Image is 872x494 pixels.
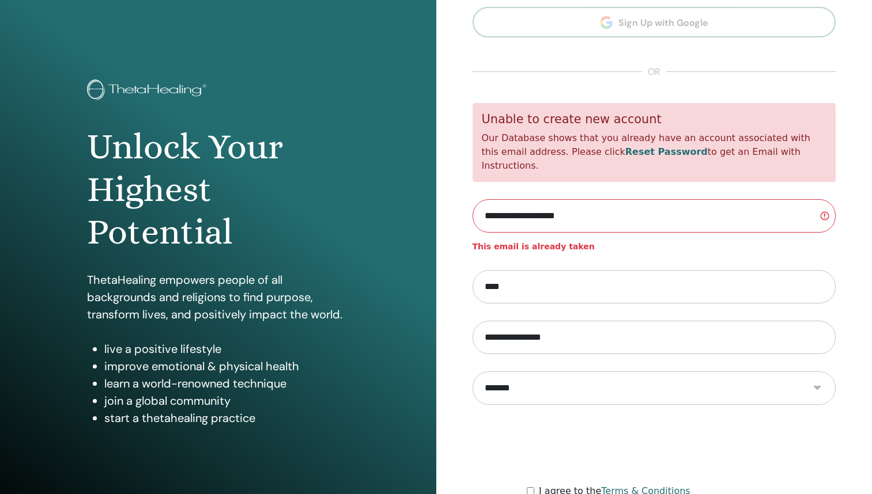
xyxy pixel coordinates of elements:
li: live a positive lifestyle [104,340,349,358]
p: ThetaHealing empowers people of all backgrounds and religions to find purpose, transform lives, a... [87,271,349,323]
li: join a global community [104,392,349,409]
li: start a thetahealing practice [104,409,349,427]
h5: Unable to create new account [482,112,827,127]
iframe: reCAPTCHA [567,422,742,467]
span: or [642,65,666,79]
a: Reset Password [625,146,708,157]
li: learn a world-renowned technique [104,375,349,392]
strong: This email is already taken [473,242,595,251]
div: Our Database shows that you already have an account associated with this email address. Please cl... [473,103,836,182]
h1: Unlock Your Highest Potential [87,126,349,254]
li: improve emotional & physical health [104,358,349,375]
